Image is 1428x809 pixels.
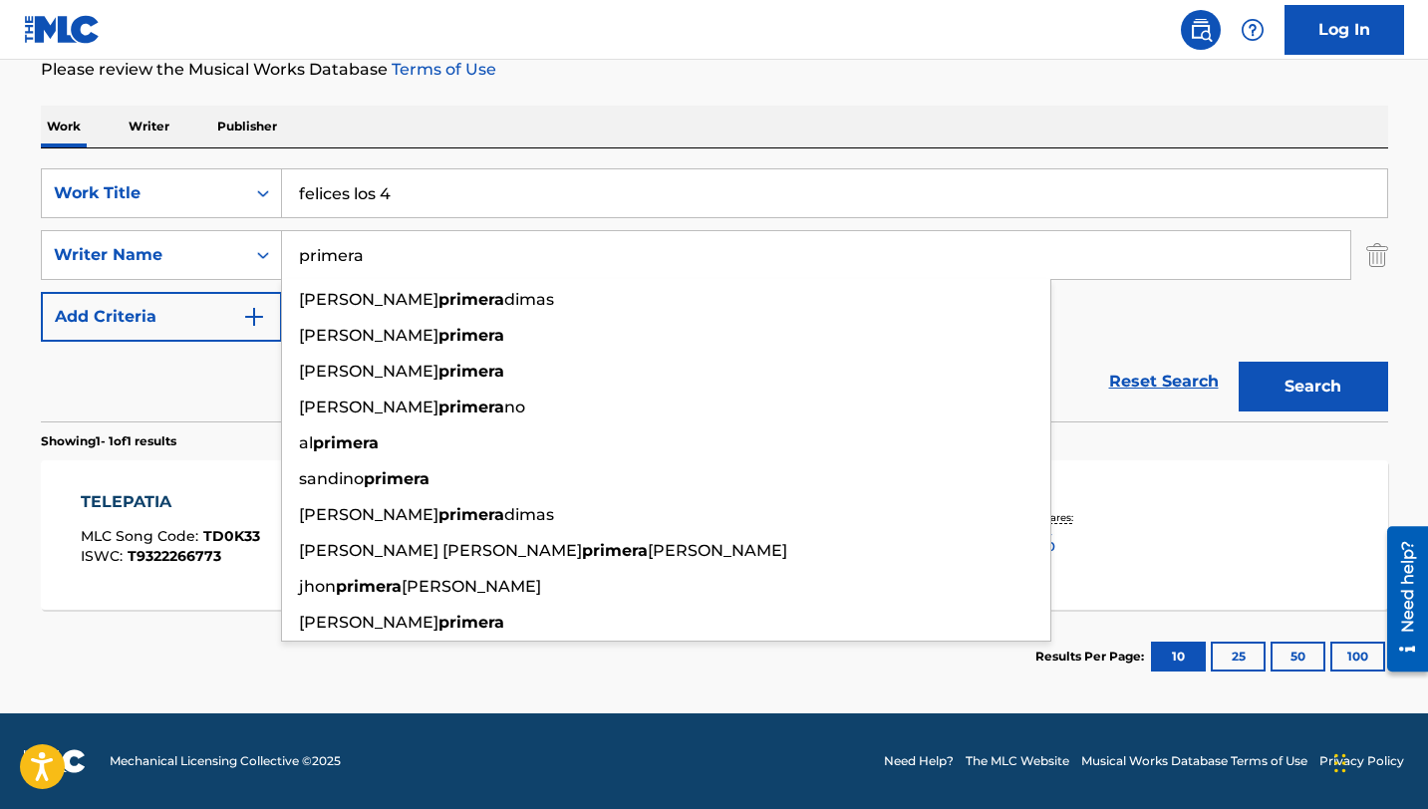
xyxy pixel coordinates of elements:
iframe: Resource Center [1372,518,1428,678]
div: Writer Name [54,243,233,267]
img: MLC Logo [24,15,101,44]
button: 25 [1211,642,1266,672]
div: TELEPATIA [81,490,260,514]
span: ISWC : [81,547,128,565]
span: [PERSON_NAME] [648,541,787,560]
span: T9322266773 [128,547,221,565]
span: [PERSON_NAME] [299,326,438,345]
strong: primera [438,613,504,632]
strong: primera [336,577,402,596]
strong: primera [364,469,429,488]
button: Add Criteria [41,292,282,342]
p: Publisher [211,106,283,147]
span: jhon [299,577,336,596]
span: Mechanical Licensing Collective © 2025 [110,752,341,770]
span: [PERSON_NAME] [299,290,438,309]
a: TELEPATIAMLC Song Code:TD0K33ISWC:T9322266773Writers (6)[PERSON_NAME] [PERSON_NAME] [PERSON_NAME]... [41,460,1388,610]
a: Log In [1285,5,1404,55]
form: Search Form [41,168,1388,421]
span: dimas [504,505,554,524]
span: [PERSON_NAME] [299,362,438,381]
p: Please review the Musical Works Database [41,58,1388,82]
strong: primera [438,290,504,309]
a: Terms of Use [388,60,496,79]
span: [PERSON_NAME] [299,613,438,632]
p: Work [41,106,87,147]
strong: primera [438,505,504,524]
iframe: Chat Widget [1328,713,1428,809]
p: Results Per Page: [1035,648,1149,666]
div: Help [1233,10,1273,50]
span: [PERSON_NAME] [402,577,541,596]
button: 10 [1151,642,1206,672]
span: MLC Song Code : [81,527,203,545]
img: help [1241,18,1265,42]
span: [PERSON_NAME] [299,398,438,416]
p: Showing 1 - 1 of 1 results [41,432,176,450]
div: Drag [1334,733,1346,793]
span: [PERSON_NAME] [PERSON_NAME] [299,541,582,560]
span: al [299,433,313,452]
a: Privacy Policy [1319,752,1404,770]
img: Delete Criterion [1366,230,1388,280]
strong: primera [438,326,504,345]
strong: primera [582,541,648,560]
span: sandino [299,469,364,488]
img: logo [24,749,86,773]
a: Public Search [1181,10,1221,50]
span: [PERSON_NAME] [299,505,438,524]
span: TD0K33 [203,527,260,545]
p: Writer [123,106,175,147]
a: Musical Works Database Terms of Use [1081,752,1307,770]
button: 100 [1330,642,1385,672]
span: dimas [504,290,554,309]
img: search [1189,18,1213,42]
a: Need Help? [884,752,954,770]
span: no [504,398,525,416]
div: Work Title [54,181,233,205]
strong: primera [438,362,504,381]
a: The MLC Website [966,752,1069,770]
strong: primera [438,398,504,416]
strong: primera [313,433,379,452]
button: 50 [1271,642,1325,672]
button: Search [1239,362,1388,411]
a: Reset Search [1099,360,1229,404]
img: 9d2ae6d4665cec9f34b9.svg [242,305,266,329]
